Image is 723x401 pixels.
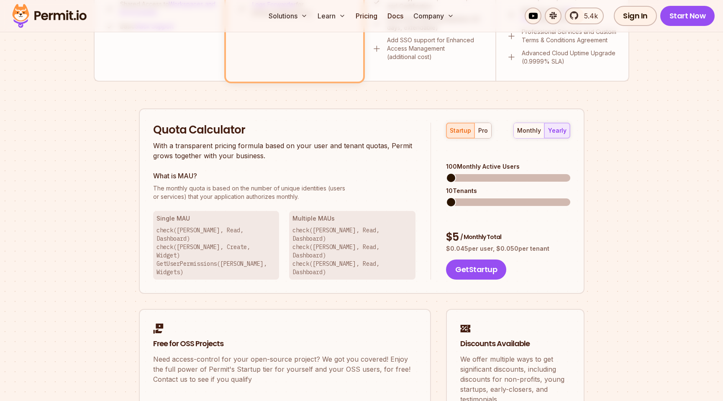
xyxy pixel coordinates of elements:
p: or services) that your application authorizes monthly. [153,184,416,201]
h2: Discounts Available [460,339,570,349]
h2: Free for OSS Projects [153,339,417,349]
a: Sign In [614,6,657,26]
div: $ 5 [446,230,570,245]
p: Add SSO support for Enhanced Access Management (additional cost) [387,36,485,61]
p: check([PERSON_NAME], Read, Dashboard) check([PERSON_NAME], Read, Dashboard) check([PERSON_NAME], ... [292,226,412,276]
p: Advanced Cloud Uptime Upgrade (0.9999% SLA) [522,49,618,66]
p: $ 0.045 per user, $ 0.050 per tenant [446,244,570,253]
a: Start Now [660,6,715,26]
button: Company [410,8,457,24]
div: pro [478,126,488,135]
button: Solutions [265,8,311,24]
p: check([PERSON_NAME], Read, Dashboard) check([PERSON_NAME], Create, Widget) GetUserPermissions([PE... [156,226,276,276]
a: Docs [384,8,407,24]
img: Permit logo [8,2,90,30]
a: Pricing [352,8,381,24]
button: Learn [314,8,349,24]
span: / Monthly Total [460,233,501,241]
h3: Multiple MAUs [292,214,412,223]
span: The monthly quota is based on the number of unique identities (users [153,184,416,193]
div: 100 Monthly Active Users [446,162,570,171]
a: 5.4k [565,8,604,24]
p: Professional Services and Custom Terms & Conditions Agreement [522,28,618,44]
span: 5.4k [579,11,598,21]
p: Need access-control for your open-source project? We got you covered! Enjoy the full power of Per... [153,354,417,384]
div: 10 Tenants [446,187,570,195]
div: monthly [517,126,541,135]
h2: Quota Calculator [153,123,416,138]
h3: Single MAU [156,214,276,223]
button: GetStartup [446,260,506,280]
h3: What is MAU? [153,171,416,181]
p: With a transparent pricing formula based on your user and tenant quotas, Permit grows together wi... [153,141,416,161]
